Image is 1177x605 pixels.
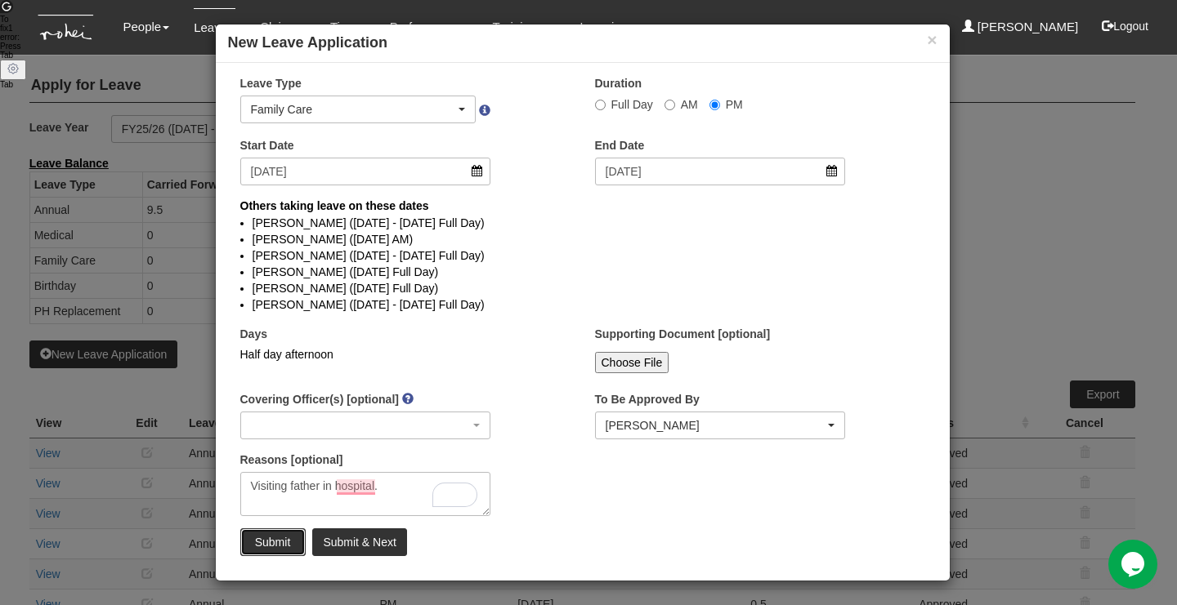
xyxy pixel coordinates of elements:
[595,326,771,342] label: Supporting Document [optional]
[253,231,913,247] li: [PERSON_NAME] ([DATE] AM)
[240,199,429,212] b: Others taking leave on these dates
[253,264,913,280] li: [PERSON_NAME] ([DATE] Full Day)
[253,296,913,313] li: [PERSON_NAME] ([DATE] - [DATE] Full Day)
[240,528,306,556] input: Submit
[240,158,491,185] input: d/m/yyyy
[611,98,653,111] span: Full Day
[595,352,669,373] input: Choose File
[251,101,456,118] div: Family Care
[240,391,399,407] label: Covering Officer(s) [optional]
[1108,540,1161,589] iframe: chat widget
[240,472,491,516] textarea: To enrich screen reader interactions, please activate Accessibility in Grammarly extension settings
[606,417,826,434] div: [PERSON_NAME]
[240,346,491,363] div: Half day afternoon
[595,391,700,407] label: To Be Approved By
[240,96,477,123] button: Family Care
[253,215,913,231] li: [PERSON_NAME] ([DATE] - [DATE] Full Day)
[595,411,846,439] button: Daniel Low
[253,247,913,264] li: [PERSON_NAME] ([DATE] - [DATE] Full Day)
[681,98,698,111] span: AM
[240,137,294,153] label: Start Date
[240,452,343,468] label: Reasons [optional]
[240,326,267,342] label: Days
[595,158,846,185] input: d/m/yyyy
[726,98,743,111] span: PM
[312,528,406,556] input: Submit & Next
[595,137,645,153] label: End Date
[253,280,913,296] li: [PERSON_NAME] ([DATE] Full Day)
